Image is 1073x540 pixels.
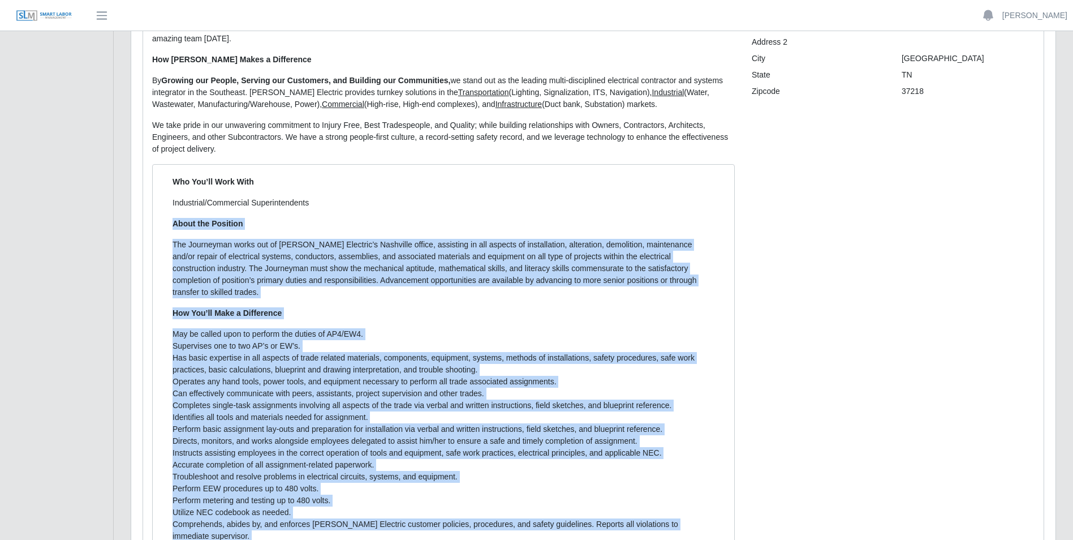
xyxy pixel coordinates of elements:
strong: How You’ll Make a Difference [173,308,282,318]
div: City [743,53,893,65]
li: May be called upon to perform the duties of AP4/EW4. [173,328,714,340]
li: Utilize NEC codebook as needed. [173,507,714,518]
strong: Who You’ll Work With [173,177,254,186]
strong: How [PERSON_NAME] Makes a Difference [152,55,312,64]
u: Infrastructure [495,100,542,109]
div: Address 2 [743,36,893,48]
p: By we stand out as the leading multi-disciplined electrical contractor and systems integrator in ... [152,75,735,110]
strong: Growing our People, Serving our Customers, and Building our Communities, [161,76,450,85]
li: Completes single-task assignments involving all aspects of the trade via verbal and written instr... [173,400,714,412]
li: Perform EEW procedures up to 480 volts. [173,483,714,495]
li: Identifies all tools and materials needed for assignment. [173,412,714,423]
li: Perform basic assignment lay-outs and preparation for installation via verbal and written instruc... [173,423,714,435]
p: Industrial/Commercial Superintendents [173,197,714,209]
li: Has basic expertise in all aspects of trade related materials, components, equipment, systems, me... [173,352,714,376]
div: State [743,69,893,81]
li: Troubleshoot and resolve problems in electrical circuits, systems, and equipment. [173,471,714,483]
strong: About the Position [173,219,243,228]
div: TN [893,69,1043,81]
li: Accurate completion of all assignment-related paperwork. [173,459,714,471]
u: Commercial [322,100,364,109]
u: Transportation [458,88,509,97]
a: [PERSON_NAME] [1002,10,1067,22]
div: Zipcode [743,85,893,97]
li: Can effectively communicate with peers, assistants, project supervision and other trades. [173,388,714,400]
li: Instructs assisting employees in the correct operation of tools and equipment, safe work practice... [173,447,714,459]
p: The Journeyman works out of [PERSON_NAME] Electric’s Nashville office, assisting in all aspects o... [173,239,714,298]
li: Perform metering and testing up to 480 volts. [173,495,714,507]
div: [GEOGRAPHIC_DATA] [893,53,1043,65]
u: Industrial [652,88,684,97]
div: 37218 [893,85,1043,97]
p: We take pride in our unwavering commitment to Injury Free, Best Tradespeople, and Quality; while ... [152,119,735,155]
li: Operates any hand tools, power tools, and equipment necessary to perform all trade associated ass... [173,376,714,388]
li: Directs, monitors, and works alongside employees delegated to assist him/her to ensure a safe and... [173,435,714,447]
img: SLM Logo [16,10,72,22]
li: Supervises one to two AP’s or EW’s. [173,340,714,352]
